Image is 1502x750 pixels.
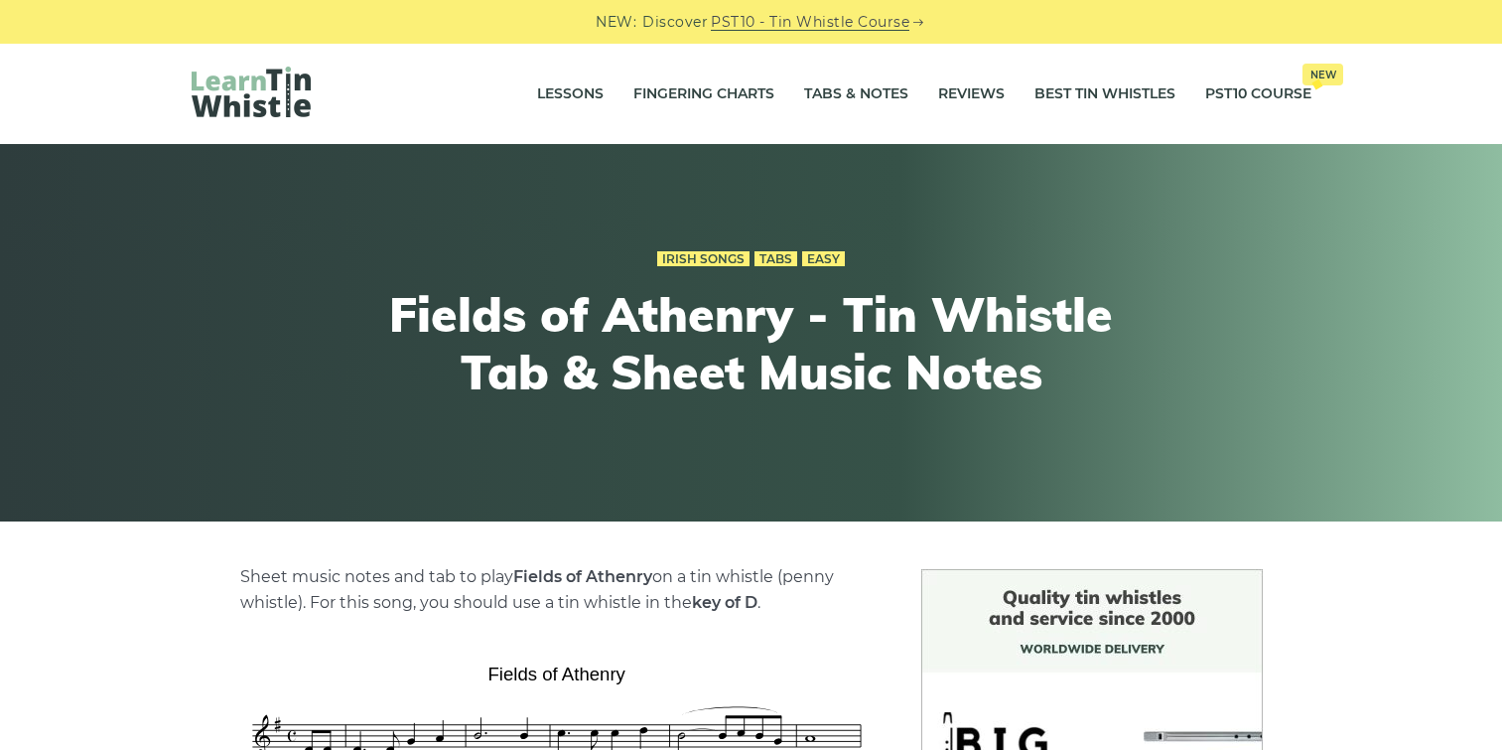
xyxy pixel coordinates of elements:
[804,70,908,119] a: Tabs & Notes
[1034,70,1175,119] a: Best Tin Whistles
[802,251,845,267] a: Easy
[754,251,797,267] a: Tabs
[1205,70,1311,119] a: PST10 CourseNew
[938,70,1005,119] a: Reviews
[240,564,874,616] p: Sheet music notes and tab to play on a tin whistle (penny whistle). For this song, you should use...
[1302,64,1343,85] span: New
[633,70,774,119] a: Fingering Charts
[513,567,652,586] strong: Fields of Athenry
[692,593,757,612] strong: key of D
[537,70,604,119] a: Lessons
[386,286,1117,400] h1: Fields of Athenry - Tin Whistle Tab & Sheet Music Notes
[657,251,750,267] a: Irish Songs
[192,67,311,117] img: LearnTinWhistle.com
